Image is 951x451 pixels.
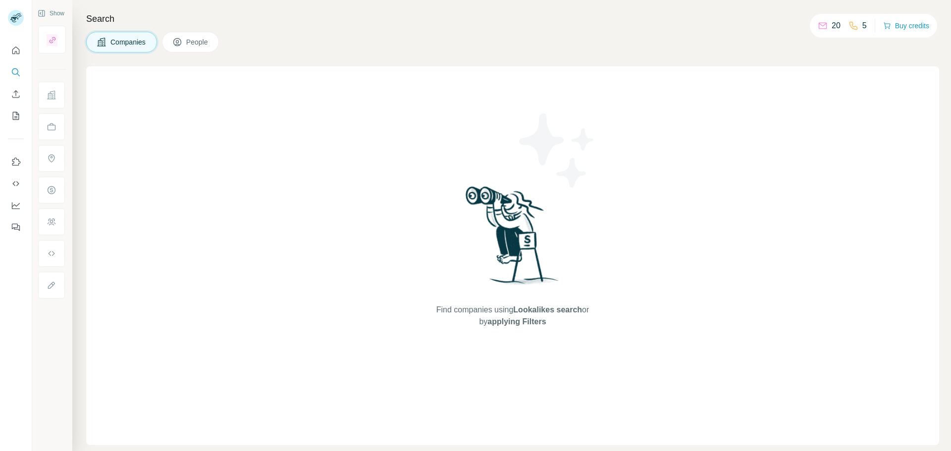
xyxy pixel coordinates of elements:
p: 5 [862,20,867,32]
button: Use Surfe on LinkedIn [8,153,24,171]
button: Buy credits [883,19,929,33]
span: Lookalikes search [513,305,582,314]
span: Companies [110,37,147,47]
button: Dashboard [8,197,24,214]
img: Surfe Illustration - Woman searching with binoculars [461,184,564,294]
h4: Search [86,12,939,26]
p: 20 [832,20,841,32]
span: People [186,37,209,47]
button: Use Surfe API [8,175,24,193]
button: Quick start [8,42,24,59]
button: My lists [8,107,24,125]
span: Find companies using or by [433,304,592,328]
button: Enrich CSV [8,85,24,103]
span: applying Filters [487,317,546,326]
button: Search [8,63,24,81]
img: Surfe Illustration - Stars [513,106,602,195]
button: Show [31,6,71,21]
button: Feedback [8,218,24,236]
